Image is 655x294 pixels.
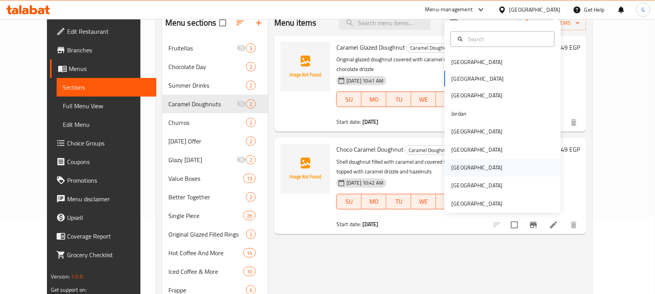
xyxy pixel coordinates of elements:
[365,94,383,105] span: MO
[162,225,268,244] div: Original Glazed Filled Rings2
[168,248,243,258] div: Hot Coffee And More
[452,199,503,208] div: [GEOGRAPHIC_DATA]
[362,92,386,107] button: MO
[452,145,503,154] div: [GEOGRAPHIC_DATA]
[281,42,330,92] img: Caramel Glazed Doughnut
[411,194,436,209] button: WE
[168,230,246,239] span: Original Glazed Filled Rings
[243,267,256,276] div: items
[50,246,156,264] a: Grocery Checklist
[71,272,83,282] span: 1.0.0
[67,138,150,148] span: Choice Groups
[452,181,503,190] div: [GEOGRAPHIC_DATA]
[246,82,255,89] span: 2
[63,101,150,111] span: Full Menu View
[50,134,156,152] a: Choice Groups
[336,42,405,53] span: Caramel Glazed Doughnut
[390,94,408,105] span: TU
[162,169,268,188] div: Value Boxes13
[244,212,255,220] span: 26
[168,174,243,183] span: Value Boxes
[67,194,150,204] span: Menu disclaimer
[215,15,231,31] span: Select all sections
[561,144,580,155] h6: 49 EGP
[509,5,561,14] div: [GEOGRAPHIC_DATA]
[336,117,361,127] span: Start date:
[246,192,256,202] div: items
[549,220,558,230] a: Edit menu item
[162,57,268,76] div: Chocolate Day2
[274,17,317,29] h2: Menu items
[168,118,246,127] span: Churros
[250,14,268,32] button: Add section
[50,59,156,78] a: Menus
[168,62,246,71] span: Chocolate Day
[414,94,433,105] span: WE
[50,190,156,208] a: Menu disclaimer
[243,248,256,258] div: items
[407,43,456,52] span: Caramel Doughnuts
[162,244,268,262] div: Hot Coffee And More14
[67,232,150,241] span: Coverage Report
[336,157,511,176] p: Shell doughnut filled with caramel and covered with chocolate icing and topped with caramel drizz...
[452,127,503,136] div: [GEOGRAPHIC_DATA]
[63,120,150,129] span: Edit Menu
[244,175,255,182] span: 13
[244,268,255,275] span: 10
[67,176,150,185] span: Promotions
[524,216,543,234] button: Branch-specific-item
[231,14,250,32] span: Sort sections
[50,41,156,59] a: Branches
[452,163,503,172] div: [GEOGRAPHIC_DATA]
[365,196,383,207] span: MO
[162,113,268,132] div: Churros2
[67,250,150,259] span: Grocery Checklist
[246,100,255,108] span: 2
[362,117,379,127] b: [DATE]
[246,194,255,201] span: 2
[168,137,246,146] span: [DATE] Offer
[339,16,431,30] input: search
[168,99,237,109] span: Caramel Doughnuts
[168,155,237,164] div: Glazy Sunday
[407,43,457,53] div: Caramel Doughnuts
[168,155,237,164] span: Glazy [DATE]
[340,196,359,207] span: SU
[336,144,404,155] span: Choco Caramel Doughnut
[336,219,361,229] span: Start date:
[405,146,455,155] span: Caramel Doughnuts
[362,194,386,209] button: MO
[246,138,255,145] span: 2
[168,267,243,276] div: Iced Coffee & More
[343,179,386,187] span: [DATE] 10:42 AM
[57,115,156,134] a: Edit Menu
[168,81,246,90] span: Summer Drinks
[340,94,359,105] span: SU
[57,97,156,115] a: Full Menu View
[436,194,461,209] button: TH
[162,188,268,206] div: Better Together2
[50,171,156,190] a: Promotions
[405,145,455,155] div: Caramel Doughnuts
[162,262,268,281] div: Iced Coffee & More10
[162,76,268,95] div: Summer Drinks2
[246,43,256,53] div: items
[67,45,150,55] span: Branches
[246,230,256,239] div: items
[525,18,580,28] span: Manage items
[246,155,256,164] div: items
[439,94,458,105] span: TH
[246,231,255,238] span: 2
[63,83,150,92] span: Sections
[237,99,246,109] svg: Inactive section
[386,194,411,209] button: TU
[390,196,408,207] span: TU
[162,150,268,169] div: Glazy [DATE]2
[411,92,436,107] button: WE
[168,211,243,220] span: Single Piece
[237,155,246,164] svg: Inactive section
[69,64,150,73] span: Menus
[452,91,503,100] div: [GEOGRAPHIC_DATA]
